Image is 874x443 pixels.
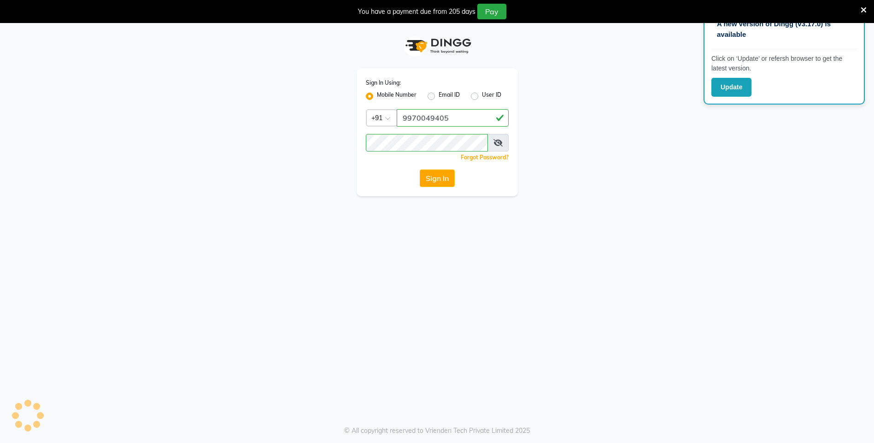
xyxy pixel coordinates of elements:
p: Click on ‘Update’ or refersh browser to get the latest version. [711,54,857,73]
button: Update [711,78,751,97]
button: Pay [477,4,506,19]
div: You have a payment due from 205 days [358,7,475,17]
label: Email ID [439,91,460,102]
a: Forgot Password? [461,154,509,161]
input: Username [366,134,488,152]
input: Username [397,109,509,127]
label: Mobile Number [377,91,416,102]
label: User ID [482,91,501,102]
button: Sign In [420,169,455,187]
label: Sign In Using: [366,79,401,87]
p: A new version of Dingg (v3.17.0) is available [717,19,851,40]
img: logo1.svg [400,32,474,59]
